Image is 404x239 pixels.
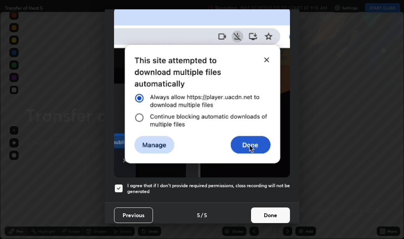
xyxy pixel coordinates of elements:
h4: 5 [204,211,207,219]
h4: / [201,211,203,219]
button: Done [251,207,290,223]
h4: 5 [197,211,200,219]
button: Previous [114,207,153,223]
img: downloads-permission-blocked.gif [114,7,290,177]
h5: I agree that if I don't provide required permissions, class recording will not be generated [127,183,290,195]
